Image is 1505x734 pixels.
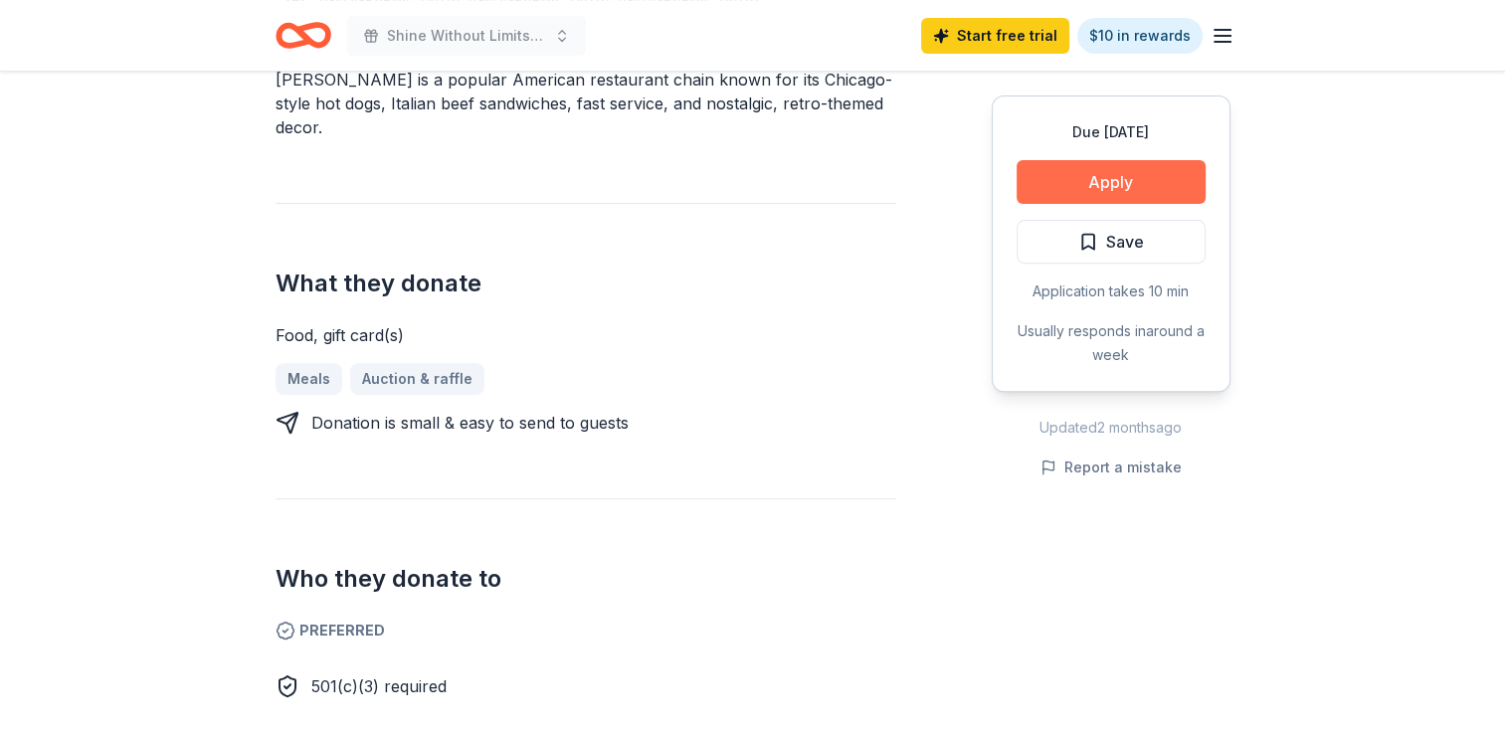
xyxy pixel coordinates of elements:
[276,12,331,59] a: Home
[276,268,896,299] h2: What they donate
[387,24,546,48] span: Shine Without Limits Gala
[311,676,447,696] span: 501(c)(3) required
[350,363,484,395] a: Auction & raffle
[1017,120,1206,144] div: Due [DATE]
[1077,18,1203,54] a: $10 in rewards
[1017,220,1206,264] button: Save
[992,416,1230,440] div: Updated 2 months ago
[311,411,629,435] div: Donation is small & easy to send to guests
[276,363,342,395] a: Meals
[1017,160,1206,204] button: Apply
[276,68,896,139] div: [PERSON_NAME] is a popular American restaurant chain known for its Chicago-style hot dogs, Italia...
[1106,229,1144,255] span: Save
[1017,319,1206,367] div: Usually responds in around a week
[276,323,896,347] div: Food, gift card(s)
[1040,456,1182,479] button: Report a mistake
[921,18,1069,54] a: Start free trial
[347,16,586,56] button: Shine Without Limits Gala
[1017,279,1206,303] div: Application takes 10 min
[276,563,896,595] h2: Who they donate to
[276,619,896,642] span: Preferred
